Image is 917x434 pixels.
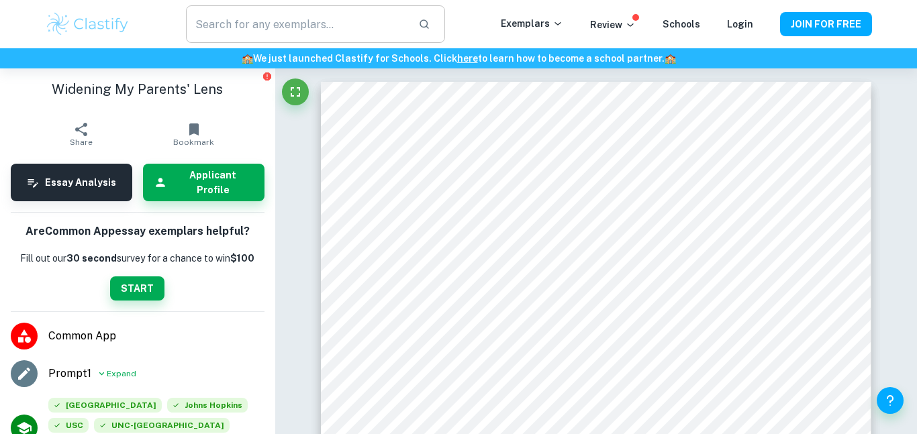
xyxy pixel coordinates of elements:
button: Applicant Profile [143,164,264,201]
span: Common App [48,328,264,344]
span: Share [70,138,93,147]
p: Review [590,17,636,32]
span: Expand [107,368,136,380]
button: Fullscreen [282,78,309,105]
h6: Are Common App essay exemplars helpful? [26,223,250,240]
h6: We just launched Clastify for Schools. Click to learn how to become a school partner. [3,51,914,66]
h6: Applicant Profile [173,168,254,197]
button: Help and Feedback [877,387,904,414]
p: Exemplars [501,16,563,31]
span: 🏫 [665,53,676,64]
span: Johns Hopkins [167,398,248,413]
a: Schools [663,19,700,30]
button: START [110,276,164,301]
span: UNC-[GEOGRAPHIC_DATA] [94,418,230,433]
span: USC [48,418,89,433]
img: Clastify logo [45,11,130,38]
button: Report issue [262,71,273,81]
b: 30 second [66,253,117,264]
p: Fill out our survey for a chance to win [20,251,254,266]
div: Accepted: Johns Hopkins University [167,398,248,418]
input: Search for any exemplars... [186,5,407,43]
div: Accepted: Yale University [48,398,162,418]
span: Bookmark [173,138,214,147]
span: [GEOGRAPHIC_DATA] [48,398,162,413]
button: Share [25,115,138,153]
span: Prompt 1 [48,366,91,382]
a: Login [727,19,753,30]
h6: Essay Analysis [45,175,116,190]
button: Expand [97,366,136,382]
strong: $100 [230,253,254,264]
a: Prompt1 [48,366,91,382]
button: Bookmark [138,115,250,153]
button: Essay Analysis [11,164,132,201]
h1: Widening My Parents' Lens [11,79,264,99]
button: JOIN FOR FREE [780,12,872,36]
a: here [457,53,478,64]
span: 🏫 [242,53,253,64]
